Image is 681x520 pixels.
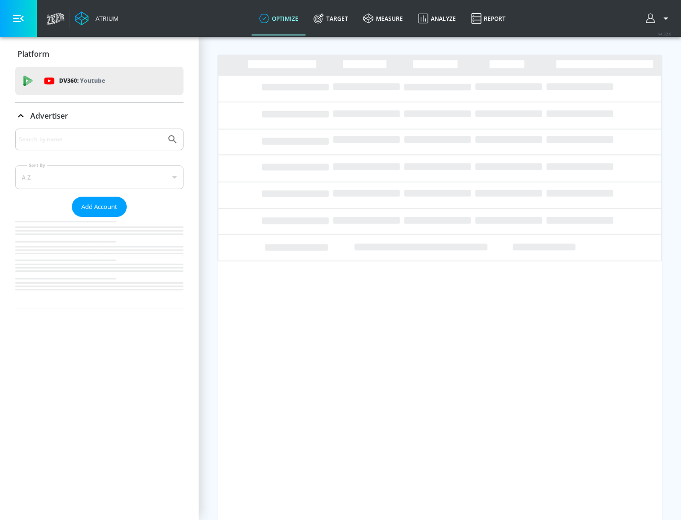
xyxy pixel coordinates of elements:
nav: list of Advertiser [15,217,183,309]
a: Report [463,1,513,35]
a: measure [356,1,410,35]
button: Add Account [72,197,127,217]
p: Platform [17,49,49,59]
p: Youtube [80,76,105,86]
span: Add Account [81,201,117,212]
div: Advertiser [15,129,183,309]
a: Target [306,1,356,35]
div: A-Z [15,165,183,189]
div: DV360: Youtube [15,67,183,95]
span: v 4.32.0 [658,31,672,36]
label: Sort By [27,162,47,168]
input: Search by name [19,133,162,146]
p: Advertiser [30,111,68,121]
a: Atrium [75,11,119,26]
div: Advertiser [15,103,183,129]
a: Analyze [410,1,463,35]
div: Atrium [92,14,119,23]
div: Platform [15,41,183,67]
p: DV360: [59,76,105,86]
a: optimize [252,1,306,35]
